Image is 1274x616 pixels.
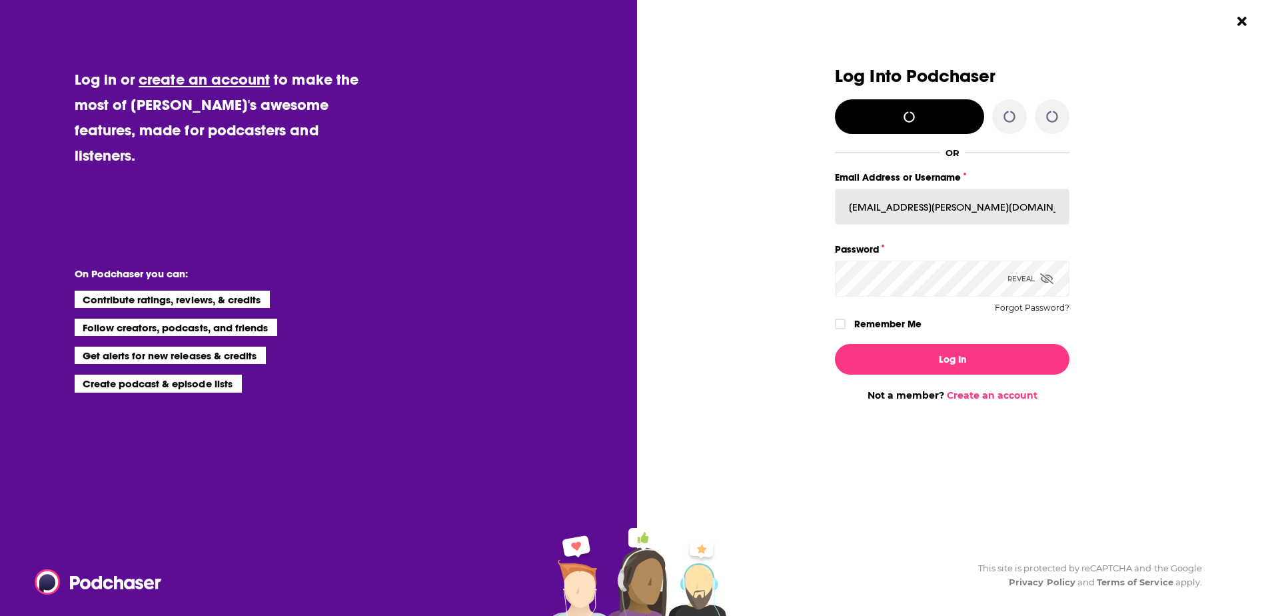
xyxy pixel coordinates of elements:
label: Password [835,241,1069,258]
li: On Podchaser you can: [75,267,341,280]
a: Privacy Policy [1009,577,1075,587]
a: Create an account [947,389,1037,401]
div: Reveal [1007,261,1053,297]
h3: Log Into Podchaser [835,67,1069,86]
div: Not a member? [835,389,1069,401]
button: Close Button [1229,9,1255,34]
a: Terms of Service [1097,577,1173,587]
button: Log In [835,344,1069,375]
label: Remember Me [854,315,922,333]
img: Podchaser - Follow, Share and Rate Podcasts [35,569,163,595]
li: Contribute ratings, reviews, & credits [75,291,271,308]
label: Email Address or Username [835,169,1069,186]
li: Get alerts for new releases & credits [75,347,266,364]
div: This site is protected by reCAPTCHA and the Google and apply. [967,561,1202,589]
a: Podchaser - Follow, Share and Rate Podcasts [35,569,152,595]
input: Email Address or Username [835,189,1069,225]
button: Forgot Password? [995,303,1069,313]
li: Create podcast & episode lists [75,375,242,392]
li: Follow creators, podcasts, and friends [75,319,278,336]
a: create an account [139,70,270,89]
div: OR [946,147,959,158]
